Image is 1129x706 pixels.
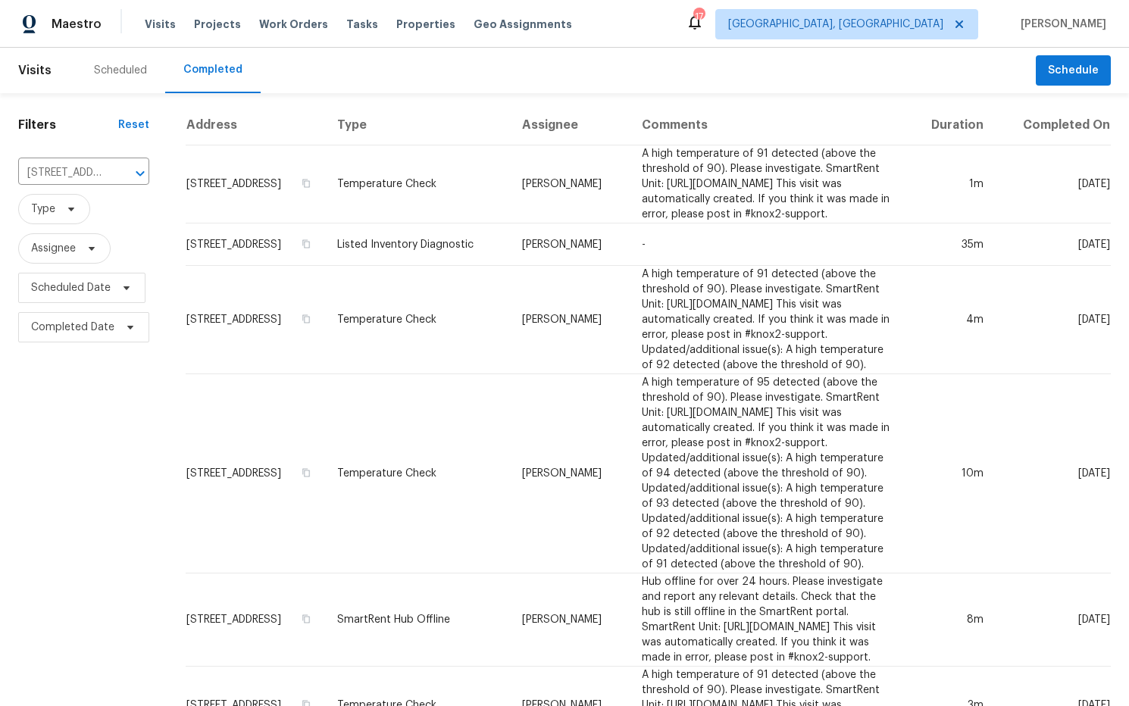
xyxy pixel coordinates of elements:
[396,17,455,32] span: Properties
[510,105,630,145] th: Assignee
[18,117,118,133] h1: Filters
[31,320,114,335] span: Completed Date
[31,201,55,217] span: Type
[299,176,313,190] button: Copy Address
[693,9,704,24] div: 17
[908,145,996,223] td: 1m
[908,266,996,374] td: 4m
[186,374,325,573] td: [STREET_ADDRESS]
[183,62,242,77] div: Completed
[908,223,996,266] td: 35m
[325,105,510,145] th: Type
[996,266,1111,374] td: [DATE]
[52,17,102,32] span: Maestro
[474,17,572,32] span: Geo Assignments
[996,105,1111,145] th: Completed On
[510,145,630,223] td: [PERSON_NAME]
[194,17,241,32] span: Projects
[908,105,996,145] th: Duration
[346,19,378,30] span: Tasks
[510,374,630,573] td: [PERSON_NAME]
[325,573,510,667] td: SmartRent Hub Offline
[186,145,325,223] td: [STREET_ADDRESS]
[996,374,1111,573] td: [DATE]
[186,105,325,145] th: Address
[325,223,510,266] td: Listed Inventory Diagnostic
[510,223,630,266] td: [PERSON_NAME]
[325,266,510,374] td: Temperature Check
[630,105,907,145] th: Comments
[130,163,151,184] button: Open
[325,374,510,573] td: Temperature Check
[186,266,325,374] td: [STREET_ADDRESS]
[908,573,996,667] td: 8m
[630,266,907,374] td: A high temperature of 91 detected (above the threshold of 90). Please investigate. SmartRent Unit...
[1015,17,1106,32] span: [PERSON_NAME]
[510,573,630,667] td: [PERSON_NAME]
[299,612,313,626] button: Copy Address
[259,17,328,32] span: Work Orders
[325,145,510,223] td: Temperature Check
[31,241,76,256] span: Assignee
[1036,55,1111,86] button: Schedule
[18,54,52,87] span: Visits
[186,223,325,266] td: [STREET_ADDRESS]
[908,374,996,573] td: 10m
[118,117,149,133] div: Reset
[18,161,107,185] input: Search for an address...
[996,223,1111,266] td: [DATE]
[510,266,630,374] td: [PERSON_NAME]
[94,63,147,78] div: Scheduled
[630,223,907,266] td: -
[630,145,907,223] td: A high temperature of 91 detected (above the threshold of 90). Please investigate. SmartRent Unit...
[186,573,325,667] td: [STREET_ADDRESS]
[630,374,907,573] td: A high temperature of 95 detected (above the threshold of 90). Please investigate. SmartRent Unit...
[145,17,176,32] span: Visits
[1048,61,1099,80] span: Schedule
[299,237,313,251] button: Copy Address
[299,312,313,326] button: Copy Address
[728,17,943,32] span: [GEOGRAPHIC_DATA], [GEOGRAPHIC_DATA]
[299,466,313,480] button: Copy Address
[996,145,1111,223] td: [DATE]
[996,573,1111,667] td: [DATE]
[31,280,111,295] span: Scheduled Date
[630,573,907,667] td: Hub offline for over 24 hours. Please investigate and report any relevant details. Check that the...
